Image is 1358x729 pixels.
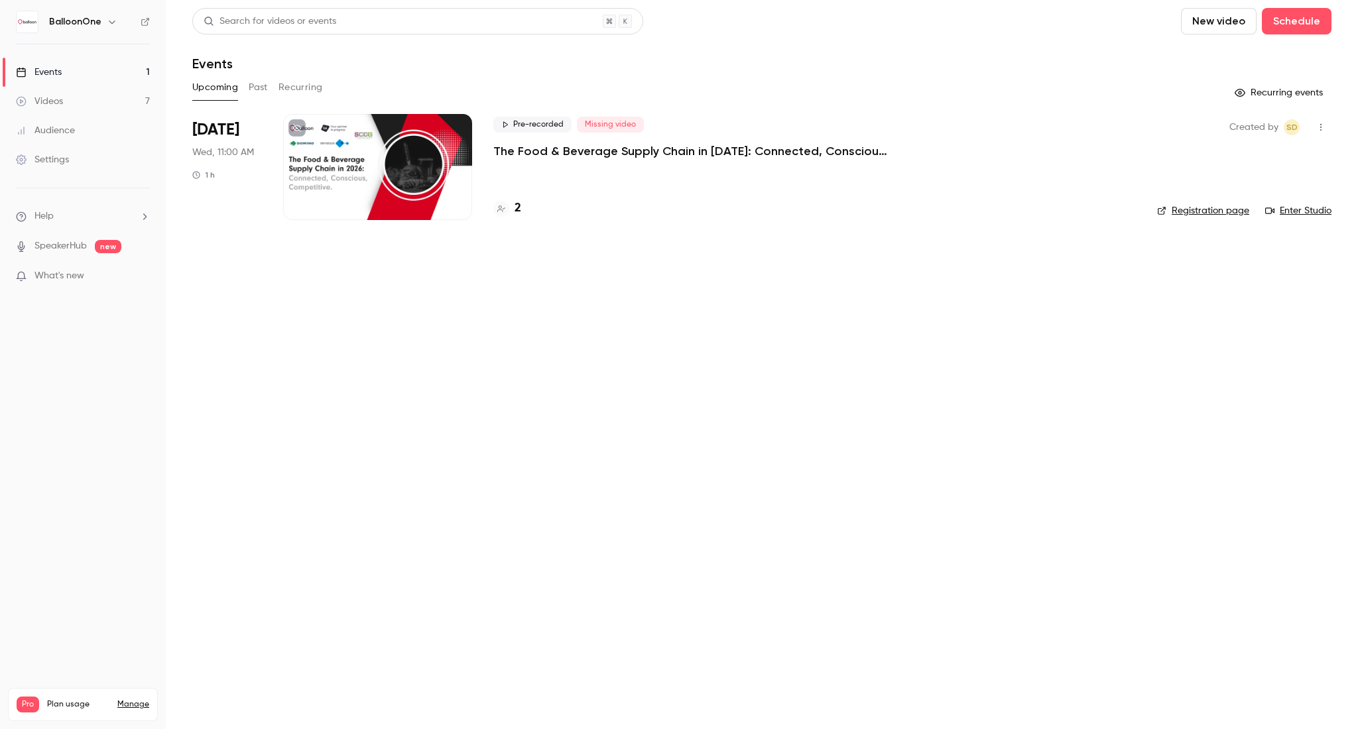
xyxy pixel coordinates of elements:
span: Missing video [577,117,644,133]
button: New video [1181,8,1257,34]
a: Enter Studio [1265,204,1331,217]
button: Recurring [278,77,323,98]
img: BalloonOne [17,11,38,32]
div: 1 h [192,170,215,180]
span: Created by [1229,119,1278,135]
div: Search for videos or events [204,15,336,28]
div: Oct 29 Wed, 11:00 AM (Europe/London) [192,114,262,220]
a: Manage [117,699,149,710]
button: Past [249,77,268,98]
span: What's new [34,269,84,283]
span: Wed, 11:00 AM [192,146,254,159]
span: Help [34,209,54,223]
div: Videos [16,95,63,108]
li: help-dropdown-opener [16,209,150,223]
h1: Events [192,56,233,72]
a: SpeakerHub [34,239,87,253]
h6: BalloonOne [49,15,101,28]
a: Registration page [1157,204,1249,217]
div: Audience [16,124,75,137]
span: Sitara Duggal [1284,119,1300,135]
span: SD [1286,119,1298,135]
a: The Food & Beverage Supply Chain in [DATE]: Connected, Conscious, Competitive. [493,143,891,159]
span: new [95,240,121,253]
button: Schedule [1262,8,1331,34]
h4: 2 [515,199,521,217]
a: 2 [493,199,521,217]
span: Pro [17,697,39,712]
span: [DATE] [192,119,239,140]
div: Events [16,66,62,79]
div: Settings [16,153,69,166]
button: Upcoming [192,77,238,98]
span: Pre-recorded [493,117,572,133]
button: Recurring events [1229,82,1331,103]
span: Plan usage [47,699,109,710]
